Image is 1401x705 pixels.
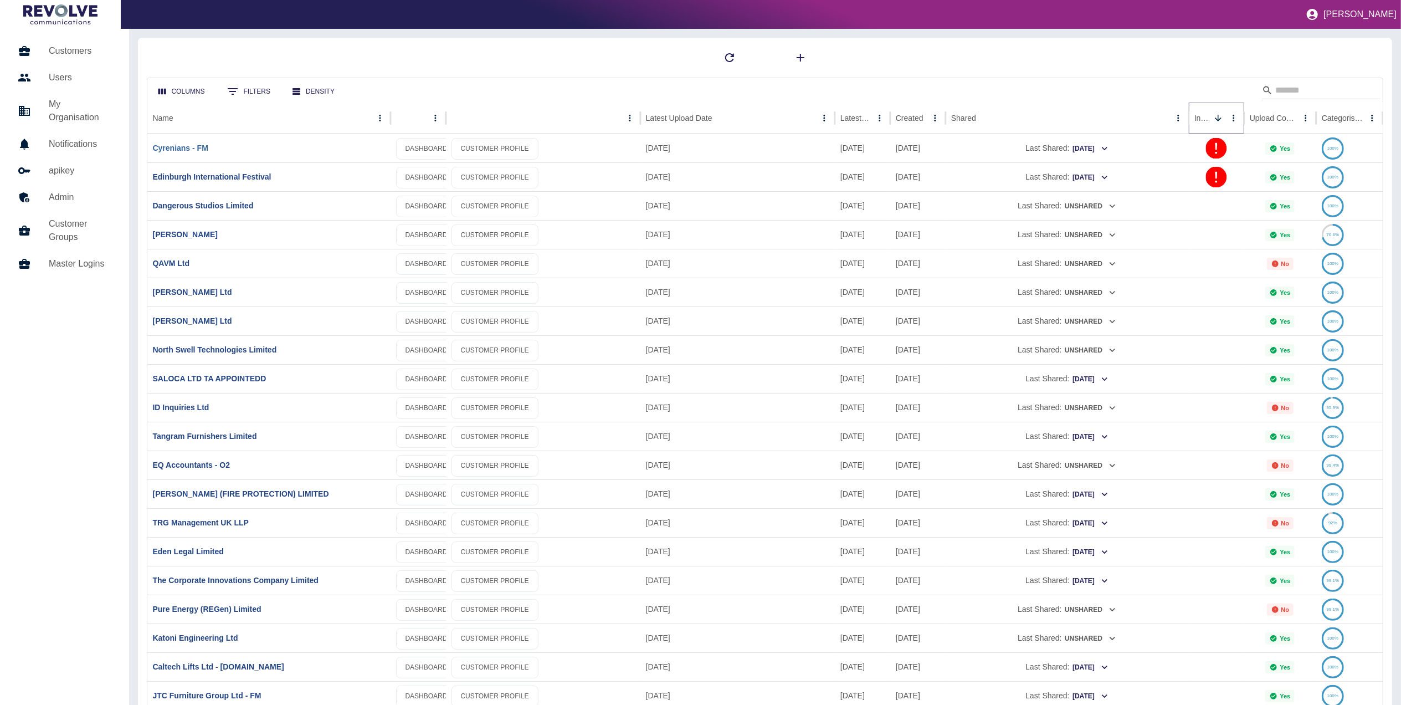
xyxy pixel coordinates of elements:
button: [DATE] [1072,544,1109,561]
img: Logo [23,4,97,24]
a: JTC Furniture Group Ltd - FM [153,691,261,700]
button: [PERSON_NAME] [1301,3,1401,25]
a: [PERSON_NAME] Ltd [153,288,232,297]
button: [DATE] [1072,573,1109,590]
a: TRG Management UK LLP [153,518,249,527]
a: DASHBOARD [396,628,457,650]
a: Customers [9,38,120,64]
div: Last Shared: [951,336,1183,364]
a: QAVM Ltd [153,259,190,268]
div: 31 Jul 2025 [835,451,890,479]
div: Last Shared: [951,163,1183,191]
text: 99.4% [1327,463,1340,468]
button: Select columns [150,81,214,102]
div: 04 Aug 2025 [640,393,835,422]
a: Eden Legal Limited [153,547,224,556]
div: 10 Aug 2025 [835,335,890,364]
h5: Users [49,71,111,84]
p: Yes [1280,433,1290,440]
div: Shared [951,114,976,122]
a: EQ Accountants - O2 [153,461,230,469]
p: Yes [1280,145,1290,152]
p: Yes [1280,376,1290,382]
a: CUSTOMER PROFILE [451,599,538,621]
h5: Admin [49,191,111,204]
div: 18 Apr 2025 [890,364,946,393]
text: 100% [1327,203,1338,208]
div: 15 May 2025 [890,306,946,335]
a: Katoni Engineering Ltd [153,634,238,642]
a: DASHBOARD [396,340,457,361]
button: Show filters [218,80,279,103]
text: 100% [1327,319,1338,324]
button: Unshared [1064,313,1117,330]
text: 100% [1327,693,1338,698]
text: 100% [1327,665,1338,670]
div: 31 Jul 2025 [835,191,890,220]
a: Cyrenians - FM [153,144,208,152]
div: 01 Aug 2025 [835,595,890,624]
a: Caltech Lifts Ltd - [DOMAIN_NAME] [153,662,284,671]
div: 04 Jul 2023 [890,162,946,191]
a: DASHBOARD [396,397,457,419]
p: Yes [1280,578,1290,584]
div: Last Shared: [951,278,1183,306]
div: 03 Aug 2025 [835,306,890,335]
div: 31 Jul 2025 [835,278,890,306]
a: SALOCA LTD TA APPOINTEDD [153,374,266,383]
div: 05 Jun 2025 [890,278,946,306]
p: Yes [1280,635,1290,642]
p: Yes [1280,174,1290,181]
button: Unshared [1064,601,1117,619]
div: 14 Jul 2025 [640,134,835,162]
button: [DATE] [1072,659,1109,676]
div: 19 Feb 2025 [890,508,946,537]
div: Not all required reports for this customer were uploaded for the latest usage month. [1267,604,1294,616]
button: Density [284,81,343,102]
a: DASHBOARD [396,224,457,246]
div: 04 Jul 2023 [890,134,946,162]
div: 04 Aug 2025 [640,451,835,479]
button: Upload Complete column menu [1298,110,1313,126]
a: CUSTOMER PROFILE [451,224,538,246]
a: [PERSON_NAME] [153,230,218,239]
a: Master Logins [9,251,120,277]
div: Last Shared: [951,480,1183,508]
a: CUSTOMER PROFILE [451,138,538,160]
button: [DATE] [1072,169,1109,186]
a: Tangram Furnishers Limited [153,432,257,441]
a: DASHBOARD [396,455,457,477]
a: North Swell Technologies Limited [153,345,277,354]
div: Last Shared: [951,394,1183,422]
div: Not all required reports for this customer were uploaded for the latest usage month. [1267,258,1294,270]
div: 04 Aug 2025 [640,364,835,393]
a: Customer Groups [9,211,120,251]
p: No [1281,462,1290,469]
a: DASHBOARD [396,513,457,534]
div: 08 Aug 2025 [640,479,835,508]
button: [DATE] [1072,486,1109,503]
a: CUSTOMER PROFILE [451,196,538,217]
div: 07 May 2025 [890,335,946,364]
div: Upload Complete [1250,114,1297,122]
text: 100% [1327,636,1338,641]
button: Unshared [1064,457,1117,474]
div: 29 Jul 2025 [835,364,890,393]
button: column menu [428,110,443,126]
div: 31 Jul 2025 [835,508,890,537]
p: No [1281,606,1290,613]
text: 100% [1327,376,1338,381]
div: 08 Aug 2025 [640,191,835,220]
a: CUSTOMER PROFILE [451,311,538,333]
div: Last Shared: [951,249,1183,278]
div: 04 Aug 2025 [640,249,835,278]
p: Yes [1280,664,1290,671]
div: Last Shared: [951,509,1183,537]
a: CUSTOMER PROFILE [451,397,538,419]
div: 19 Aug 2025 [640,335,835,364]
p: [PERSON_NAME] [1323,9,1397,19]
div: 04 Aug 2025 [640,508,835,537]
p: No [1281,520,1290,527]
h5: Notifications [49,137,111,151]
div: 18 Dec 2024 [890,595,946,624]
